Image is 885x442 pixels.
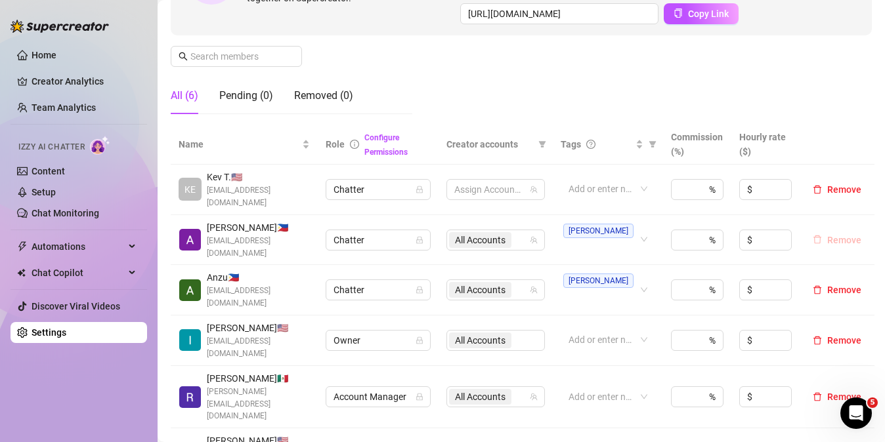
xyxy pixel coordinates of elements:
[416,236,423,244] span: lock
[663,125,731,165] th: Commission (%)
[171,125,318,165] th: Name
[455,233,506,247] span: All Accounts
[32,50,56,60] a: Home
[18,141,85,153] span: Izzy AI Chatter
[11,20,109,33] img: logo-BBDzfeDw.svg
[334,180,423,199] span: Chatter
[449,232,511,248] span: All Accounts
[32,166,65,176] a: Content
[449,389,511,405] span: All Accounts
[416,336,423,344] span: lock
[530,286,538,294] span: team
[334,387,423,407] span: Account Manager
[207,184,310,209] span: [EMAIL_ADDRESS][DOMAIN_NAME]
[32,208,99,218] a: Chat Monitoring
[688,9,729,19] span: Copy Link
[808,389,867,405] button: Remove
[207,270,310,285] span: Anzu 🇵🇭
[530,186,538,193] span: team
[32,301,120,311] a: Discover Viral Videos
[350,140,359,149] span: info-circle
[207,220,310,235] span: [PERSON_NAME] 🇵🇭
[827,392,861,402] span: Remove
[207,321,310,335] span: [PERSON_NAME] 🇺🇸
[207,170,310,184] span: Kev T. 🇺🇸
[867,397,878,408] span: 5
[530,236,538,244] span: team
[179,137,299,151] span: Name
[179,229,201,251] img: Anzu Alt
[563,224,634,238] span: [PERSON_NAME]
[808,182,867,197] button: Remove
[561,137,581,151] span: Tags
[808,282,867,298] button: Remove
[32,262,125,283] span: Chat Copilot
[813,336,822,345] span: delete
[294,88,353,104] div: Removed (0)
[416,186,423,193] span: lock
[827,285,861,295] span: Remove
[207,386,310,423] span: [PERSON_NAME][EMAIL_ADDRESS][DOMAIN_NAME]
[179,386,201,408] img: Regina Regina
[536,134,549,154] span: filter
[813,235,822,244] span: delete
[808,332,867,348] button: Remove
[416,393,423,401] span: lock
[17,241,28,252] span: thunderbolt
[207,235,310,260] span: [EMAIL_ADDRESS][DOMAIN_NAME]
[219,88,273,104] div: Pending (0)
[334,230,423,250] span: Chatter
[446,137,533,151] span: Creator accounts
[827,335,861,346] span: Remove
[416,286,423,294] span: lock
[179,329,201,351] img: Izzy Pascal
[563,273,634,288] span: [PERSON_NAME]
[179,52,188,61] span: search
[813,185,822,194] span: delete
[207,335,310,360] span: [EMAIL_ADDRESS][DOMAIN_NAME]
[32,187,56,197] a: Setup
[364,133,408,157] a: Configure Permissions
[840,397,872,429] iframe: Intercom live chat
[731,125,800,165] th: Hourly rate ($)
[538,140,546,148] span: filter
[530,393,538,401] span: team
[32,102,96,113] a: Team Analytics
[171,88,198,104] div: All (6)
[90,136,110,155] img: AI Chatter
[32,236,125,257] span: Automations
[813,392,822,401] span: delete
[455,283,506,297] span: All Accounts
[334,280,423,300] span: Chatter
[190,49,284,64] input: Search members
[32,71,137,92] a: Creator Analytics
[827,184,861,195] span: Remove
[649,140,657,148] span: filter
[586,140,595,149] span: question-circle
[808,232,867,248] button: Remove
[32,327,66,338] a: Settings
[455,390,506,404] span: All Accounts
[17,268,26,277] img: Chat Copilot
[813,285,822,294] span: delete
[207,371,310,386] span: [PERSON_NAME] 🇲🇽
[827,235,861,245] span: Remove
[334,331,423,350] span: Owner
[326,139,345,150] span: Role
[184,182,196,197] span: KE
[646,134,659,154] span: filter
[674,9,683,18] span: copy
[207,285,310,310] span: [EMAIL_ADDRESS][DOMAIN_NAME]
[179,279,201,301] img: Anzu
[449,282,511,298] span: All Accounts
[664,3,739,24] button: Copy Link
